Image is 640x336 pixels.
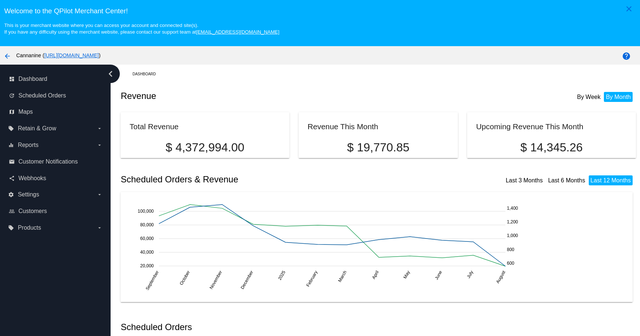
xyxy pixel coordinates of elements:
text: 1,000 [507,233,518,238]
i: people_outline [9,208,15,214]
i: chevron_left [105,68,116,80]
p: $ 4,372,994.00 [129,141,280,154]
span: Maps [18,109,33,115]
text: 600 [507,261,514,266]
i: settings [8,192,14,198]
h2: Scheduled Orders [121,322,378,332]
a: map Maps [9,106,102,118]
i: email [9,159,15,165]
a: [URL][DOMAIN_NAME] [44,52,99,58]
text: May [403,270,411,280]
li: By Week [575,92,602,102]
i: arrow_drop_down [97,225,102,231]
i: map [9,109,15,115]
span: Retain & Grow [18,125,56,132]
text: October [179,270,191,286]
span: Products [18,224,41,231]
a: share Webhooks [9,172,102,184]
i: local_offer [8,126,14,131]
i: dashboard [9,76,15,82]
h2: Revenue This Month [307,122,378,131]
i: update [9,93,15,99]
mat-icon: close [625,4,633,13]
p: $ 19,770.85 [307,141,449,154]
i: arrow_drop_down [97,126,102,131]
a: Last 6 Months [548,177,585,184]
text: June [434,270,443,281]
i: arrow_drop_down [97,192,102,198]
a: email Customer Notifications [9,156,102,168]
span: Cannanine ( ) [16,52,101,58]
mat-icon: help [622,52,631,61]
a: dashboard Dashboard [9,73,102,85]
mat-icon: arrow_back [3,52,12,61]
h2: Revenue [121,91,378,101]
text: November [209,270,223,290]
text: September [145,270,160,291]
li: By Month [604,92,633,102]
i: equalizer [8,142,14,148]
span: Customers [18,208,47,215]
text: 2025 [277,270,287,281]
i: share [9,175,15,181]
text: 800 [507,247,514,252]
p: $ 14,345.26 [476,141,627,154]
text: August [495,270,507,284]
span: Webhooks [18,175,46,182]
h2: Scheduled Orders & Revenue [121,174,378,185]
text: 80,000 [140,222,154,227]
text: 1,200 [507,219,518,224]
h2: Total Revenue [129,122,178,131]
text: 1,400 [507,206,518,211]
span: Settings [18,191,39,198]
small: This is your merchant website where you can access your account and connected site(s). If you hav... [4,23,279,35]
text: 60,000 [140,236,154,241]
span: Customer Notifications [18,158,78,165]
text: February [305,270,319,288]
text: December [240,270,254,290]
i: local_offer [8,225,14,231]
span: Reports [18,142,38,148]
text: 100,000 [138,209,154,214]
span: Scheduled Orders [18,92,66,99]
text: March [337,270,348,283]
h2: Upcoming Revenue This Month [476,122,583,131]
text: 20,000 [140,263,154,268]
a: Last 3 Months [506,177,543,184]
a: people_outline Customers [9,205,102,217]
a: Dashboard [132,68,162,80]
i: arrow_drop_down [97,142,102,148]
text: 40,000 [140,250,154,255]
text: July [466,270,474,279]
text: April [371,270,380,280]
a: Last 12 Months [591,177,631,184]
span: Dashboard [18,76,47,82]
a: update Scheduled Orders [9,90,102,102]
h3: Welcome to the QPilot Merchant Center! [4,7,636,15]
a: [EMAIL_ADDRESS][DOMAIN_NAME] [196,29,279,35]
